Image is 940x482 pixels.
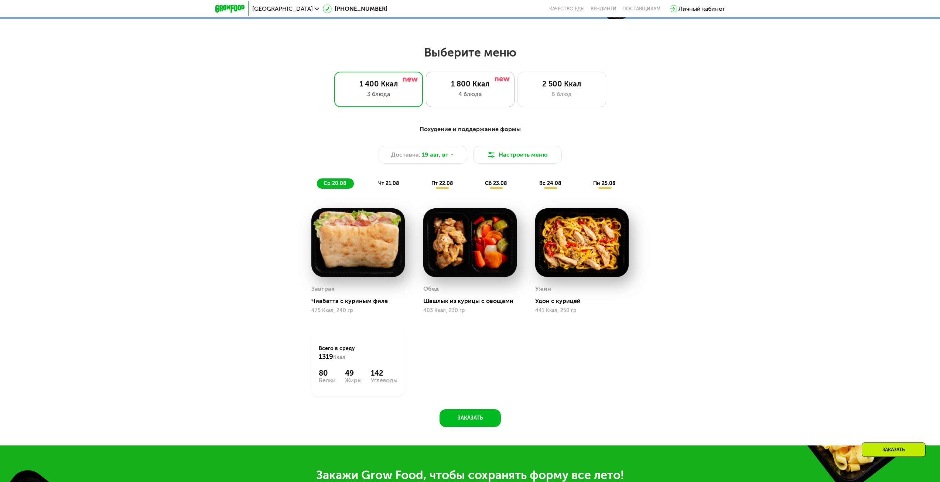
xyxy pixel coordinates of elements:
[391,150,420,159] span: Доставка:
[311,308,405,314] div: 475 Ккал, 240 гр
[535,308,629,314] div: 441 Ккал, 250 гр
[423,297,523,305] div: Шашлык из курицы с овощами
[371,369,397,377] div: 142
[678,4,725,13] div: Личный кабинет
[371,377,397,383] div: Углеводы
[342,79,415,88] div: 1 400 Ккал
[319,345,397,361] div: Всего в среду
[311,297,411,305] div: Чиабатта с куриным филе
[539,180,561,187] span: вс 24.08
[345,377,362,383] div: Жиры
[591,6,616,12] a: Вендинги
[431,180,453,187] span: пт 22.08
[525,79,598,88] div: 2 500 Ккал
[342,90,415,99] div: 3 блюда
[525,90,598,99] div: 6 блюд
[323,4,387,13] a: [PHONE_NUMBER]
[593,180,616,187] span: пн 25.08
[549,6,585,12] a: Качество еды
[345,369,362,377] div: 49
[319,369,336,377] div: 80
[485,180,507,187] span: сб 23.08
[324,180,346,187] span: ср 20.08
[378,180,399,187] span: чт 21.08
[473,146,562,164] button: Настроить меню
[434,79,507,88] div: 1 800 Ккал
[252,125,689,134] div: Похудение и поддержание формы
[24,45,916,60] h2: Выберите меню
[423,283,439,294] div: Обед
[422,150,448,159] span: 19 авг, вт
[535,283,551,294] div: Ужин
[434,90,507,99] div: 4 блюда
[319,377,336,383] div: Белки
[535,297,635,305] div: Удон с курицей
[862,442,926,457] div: Заказать
[440,409,501,427] button: Заказать
[333,354,345,360] span: Ккал
[311,283,335,294] div: Завтрак
[423,308,517,314] div: 403 Ккал, 230 гр
[252,6,313,12] span: [GEOGRAPHIC_DATA]
[622,6,660,12] div: поставщикам
[319,353,333,361] span: 1319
